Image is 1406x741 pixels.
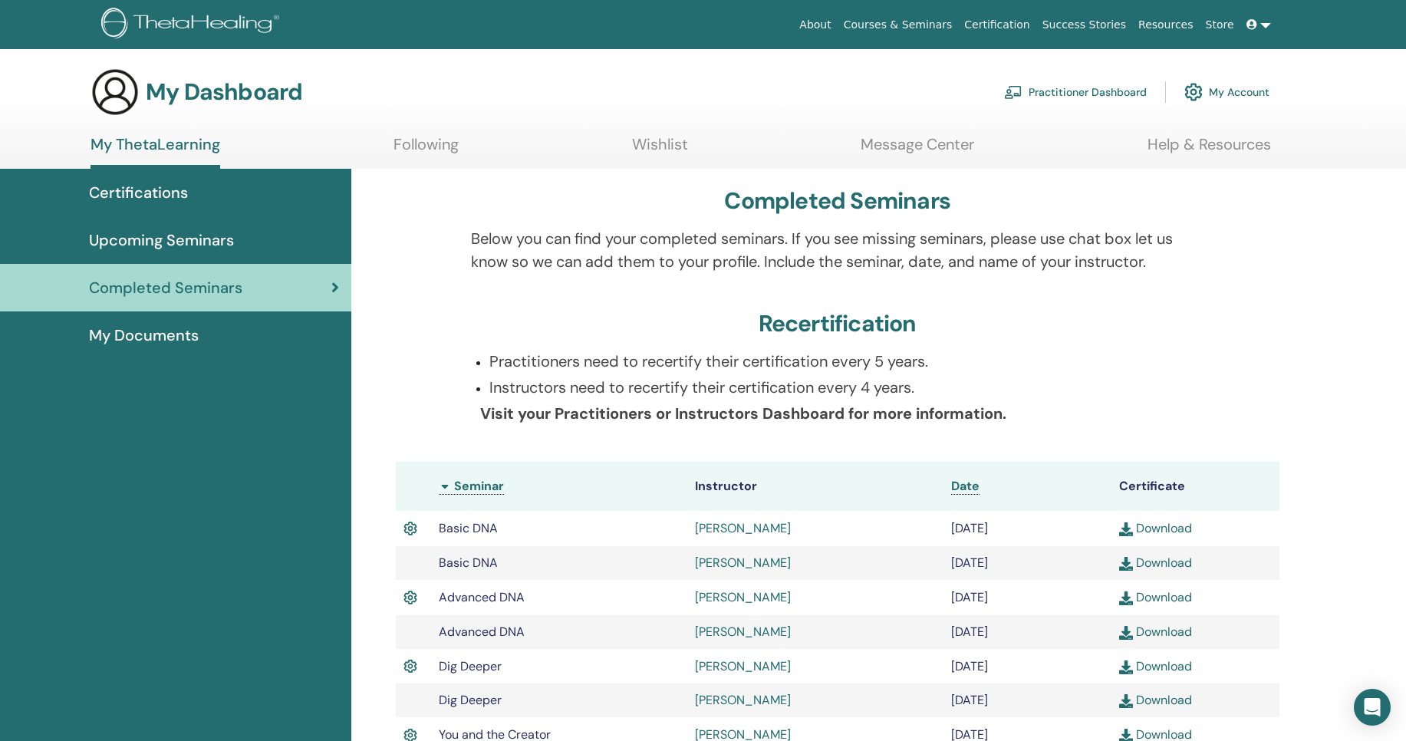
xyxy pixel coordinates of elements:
[1119,660,1133,674] img: download.svg
[1119,692,1192,708] a: Download
[146,78,302,106] h3: My Dashboard
[943,580,1111,615] td: [DATE]
[861,135,974,165] a: Message Center
[1184,75,1269,109] a: My Account
[1119,694,1133,708] img: download.svg
[943,683,1111,717] td: [DATE]
[480,403,1006,423] b: Visit your Practitioners or Instructors Dashboard for more information.
[695,589,791,605] a: [PERSON_NAME]
[439,520,498,536] span: Basic DNA
[1004,85,1022,99] img: chalkboard-teacher.svg
[695,520,791,536] a: [PERSON_NAME]
[695,555,791,571] a: [PERSON_NAME]
[101,8,285,42] img: logo.png
[1119,624,1192,640] a: Download
[951,478,980,495] a: Date
[1119,626,1133,640] img: download.svg
[838,11,959,39] a: Courses & Seminars
[687,462,943,511] th: Instructor
[1148,135,1271,165] a: Help & Resources
[1119,591,1133,605] img: download.svg
[1119,520,1192,536] a: Download
[1119,557,1133,571] img: download.svg
[489,350,1203,373] p: Practitioners need to recertify their certification every 5 years.
[1200,11,1240,39] a: Store
[89,229,234,252] span: Upcoming Seminars
[89,276,242,299] span: Completed Seminars
[403,657,417,677] img: Active Certificate
[1036,11,1132,39] a: Success Stories
[1111,462,1279,511] th: Certificate
[724,187,950,215] h3: Completed Seminars
[489,376,1203,399] p: Instructors need to recertify their certification every 4 years.
[403,588,417,608] img: Active Certificate
[439,555,498,571] span: Basic DNA
[1004,75,1147,109] a: Practitioner Dashboard
[439,658,502,674] span: Dig Deeper
[695,624,791,640] a: [PERSON_NAME]
[943,649,1111,684] td: [DATE]
[91,68,140,117] img: generic-user-icon.jpg
[393,135,459,165] a: Following
[403,519,417,538] img: Active Certificate
[943,511,1111,546] td: [DATE]
[1119,522,1133,536] img: download.svg
[1354,689,1391,726] div: Open Intercom Messenger
[1132,11,1200,39] a: Resources
[1119,658,1192,674] a: Download
[89,324,199,347] span: My Documents
[793,11,837,39] a: About
[695,658,791,674] a: [PERSON_NAME]
[943,615,1111,649] td: [DATE]
[759,310,917,338] h3: Recertification
[471,227,1203,273] p: Below you can find your completed seminars. If you see missing seminars, please use chat box let ...
[1184,79,1203,105] img: cog.svg
[632,135,688,165] a: Wishlist
[89,181,188,204] span: Certifications
[91,135,220,169] a: My ThetaLearning
[695,692,791,708] a: [PERSON_NAME]
[439,624,525,640] span: Advanced DNA
[958,11,1036,39] a: Certification
[439,692,502,708] span: Dig Deeper
[1119,555,1192,571] a: Download
[439,589,525,605] span: Advanced DNA
[951,478,980,494] span: Date
[1119,589,1192,605] a: Download
[943,546,1111,580] td: [DATE]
